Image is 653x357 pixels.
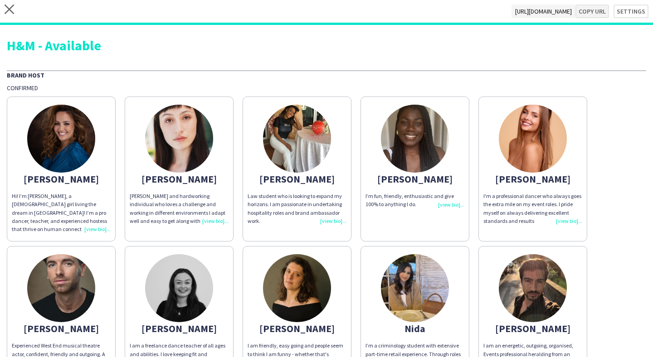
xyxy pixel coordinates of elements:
[12,175,111,183] div: [PERSON_NAME]
[365,175,464,183] div: [PERSON_NAME]
[12,192,111,233] div: Hi! I’m [PERSON_NAME], a [DEMOGRAPHIC_DATA] girl living the dream in [GEOGRAPHIC_DATA]! I’m a pro...
[499,254,567,322] img: thumb-5d5aeb5ee8e83.jpeg
[7,70,646,79] div: Brand Host
[263,254,331,322] img: thumb-682c8198edcf6.jpg
[575,5,609,18] button: Copy url
[130,175,229,183] div: [PERSON_NAME]
[381,254,449,322] img: thumb-68331370313a3.jpeg
[130,324,229,333] div: [PERSON_NAME]
[27,254,95,322] img: thumb-65de48003642d.jpeg
[7,39,646,52] div: H&M - Available
[614,5,648,18] button: Settings
[248,192,346,225] div: Law student who is looking to expand my horizons. I am passionate in undertaking hospitality role...
[12,324,111,333] div: [PERSON_NAME]
[483,192,582,225] div: I'm a professional dancer who always goes the extra mile on my event roles. I pride myself on alw...
[365,324,464,333] div: Nida
[381,105,449,173] img: thumb-681fdb5596183.jpeg
[365,192,464,208] div: I’m fun, friendly, enthusiastic and give 100% to anything I do.
[145,105,213,173] img: thumb-5d4021b190aaa.jpg
[145,254,213,322] img: thumb-66868e4fe27a5.jpeg
[248,324,346,333] div: [PERSON_NAME]
[499,105,567,173] img: thumb-6825c21ae93fe.jpg
[7,84,646,92] div: Confirmed
[483,175,582,183] div: [PERSON_NAME]
[263,105,331,173] img: thumb-63fe36bbbe76b.jpeg
[248,175,346,183] div: [PERSON_NAME]
[512,5,575,18] span: [URL][DOMAIN_NAME]
[130,192,229,225] div: [PERSON_NAME] and hardworking individual who loves a challenge and working in different environme...
[27,105,95,173] img: thumb-681d1f27c61ac.jpeg
[483,324,582,333] div: [PERSON_NAME]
